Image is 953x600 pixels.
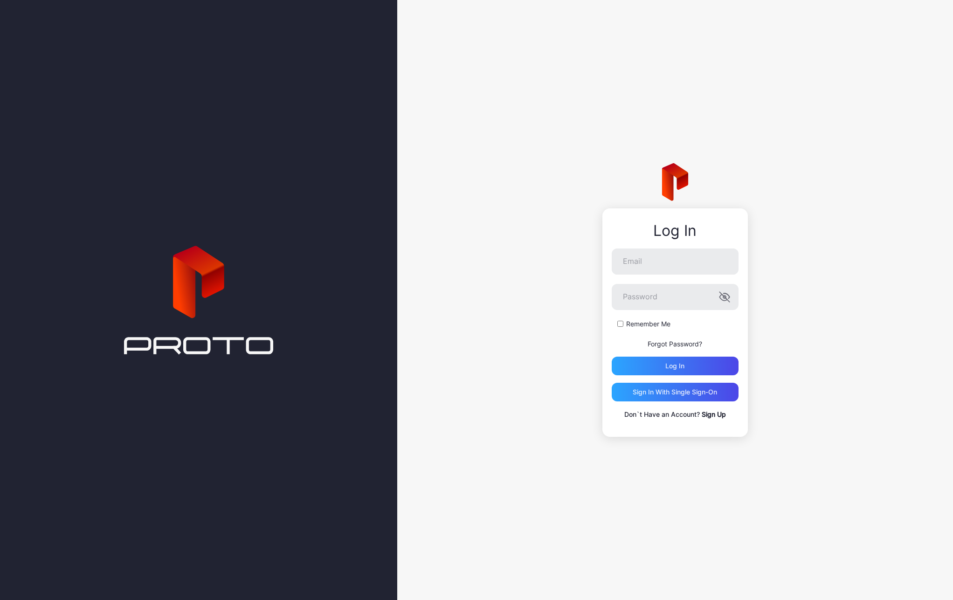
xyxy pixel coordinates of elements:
input: Email [612,248,739,275]
div: Sign in With Single Sign-On [633,388,717,396]
button: Sign in With Single Sign-On [612,383,739,401]
input: Password [612,284,739,310]
button: Log in [612,357,739,375]
div: Log In [612,222,739,239]
p: Don`t Have an Account? [612,409,739,420]
label: Remember Me [626,319,670,329]
a: Sign Up [702,410,726,418]
a: Forgot Password? [648,340,702,348]
button: Password [719,291,730,303]
div: Log in [665,362,684,370]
